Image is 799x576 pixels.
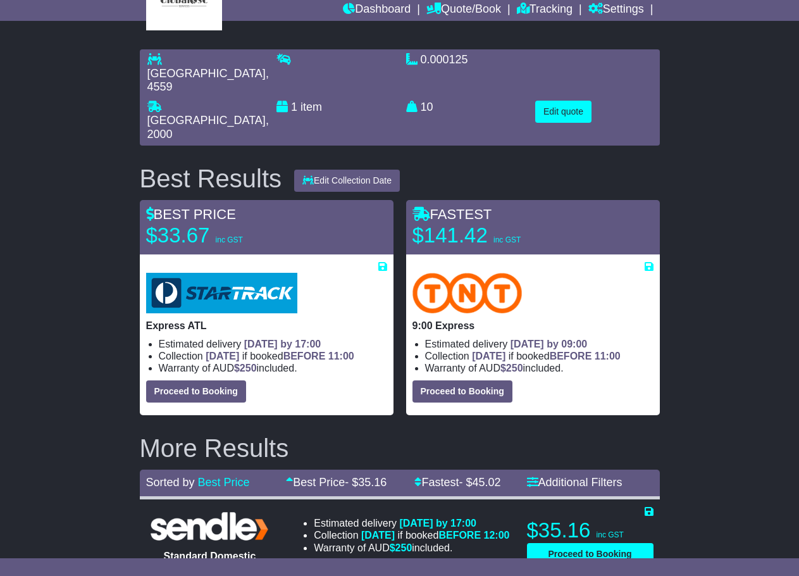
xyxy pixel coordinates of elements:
li: Collection [314,529,509,541]
span: - $ [345,476,387,489]
img: StarTrack: Express ATL [146,273,297,313]
li: Estimated delivery [314,517,509,529]
span: , 2000 [147,114,269,141]
span: [DATE] [206,351,239,361]
div: Best Results [133,165,288,192]
span: [DATE] [472,351,505,361]
span: 12:00 [484,530,510,541]
span: inc GST [597,530,624,539]
span: [DATE] by 17:00 [399,518,476,529]
p: $141.42 [412,223,571,248]
span: 250 [240,363,257,373]
p: Express ATL [146,320,387,332]
span: item [300,101,322,113]
span: if booked [361,530,509,541]
button: Proceed to Booking [527,543,653,565]
p: $35.16 [527,518,653,543]
span: 45.02 [472,476,500,489]
span: 250 [506,363,523,373]
li: Warranty of AUD included. [425,362,653,374]
a: Additional Filters [527,476,622,489]
button: Edit quote [535,101,592,123]
h2: More Results [140,434,660,462]
span: 0.000125 [421,53,468,66]
p: $33.67 [146,223,304,248]
li: Collection [159,350,387,362]
img: TNT Domestic: 9:00 Express [412,273,523,313]
span: $ [390,542,412,553]
span: [DATE] by 17:00 [244,339,321,349]
span: 10 [421,101,433,113]
span: 11:00 [328,351,354,361]
span: BEFORE [550,351,592,361]
img: Sendle: Standard Domestic [146,509,273,544]
button: Edit Collection Date [294,170,400,192]
a: Fastest- $45.02 [414,476,500,489]
span: $ [234,363,257,373]
button: Proceed to Booking [412,380,512,403]
a: Best Price- $35.16 [286,476,387,489]
span: [GEOGRAPHIC_DATA] [147,114,266,127]
span: [GEOGRAPHIC_DATA] [147,67,266,80]
li: Estimated delivery [159,338,387,350]
span: BEFORE [283,351,326,361]
span: Sorted by [146,476,195,489]
span: BEFORE [438,530,481,541]
span: inc GST [216,235,243,244]
span: if booked [472,351,620,361]
a: Best Price [198,476,250,489]
li: Warranty of AUD included. [314,542,509,554]
button: Proceed to Booking [146,380,246,403]
li: Warranty of AUD included. [159,362,387,374]
span: Standard Domestic [163,551,256,561]
span: if booked [206,351,354,361]
p: 9:00 Express [412,320,653,332]
span: 35.16 [358,476,387,489]
span: , 4559 [147,67,269,94]
li: Estimated delivery [425,338,653,350]
span: - $ [459,476,500,489]
span: inc GST [493,235,521,244]
span: 11:00 [595,351,621,361]
span: [DATE] by 09:00 [511,339,588,349]
span: 250 [395,542,412,553]
li: Collection [425,350,653,362]
span: $ [500,363,523,373]
span: FASTEST [412,206,492,222]
span: 1 [291,101,297,113]
span: BEST PRICE [146,206,236,222]
span: [DATE] [361,530,395,541]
